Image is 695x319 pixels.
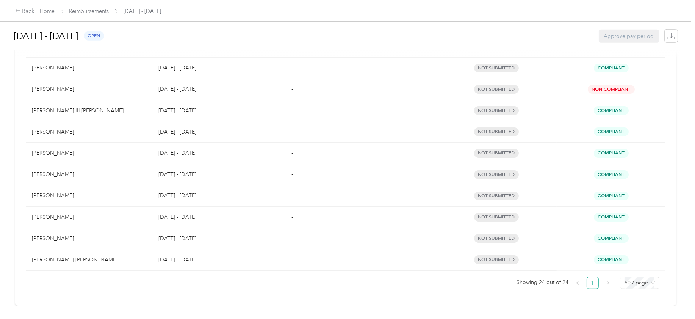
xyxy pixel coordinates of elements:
[124,7,161,15] span: [DATE] - [DATE]
[15,7,35,16] div: Back
[285,58,436,79] td: -
[606,281,610,285] span: right
[571,277,584,289] li: Previous Page
[158,149,279,157] p: [DATE] - [DATE]
[32,234,146,243] div: [PERSON_NAME]
[594,192,629,200] span: Compliant
[474,149,519,157] span: not submitted
[158,64,279,72] p: [DATE] - [DATE]
[84,31,104,40] span: open
[14,27,78,45] h1: [DATE] - [DATE]
[158,85,279,93] p: [DATE] - [DATE]
[588,85,635,94] span: Non-Compliant
[285,228,436,249] td: -
[32,170,146,179] div: [PERSON_NAME]
[158,107,279,115] p: [DATE] - [DATE]
[69,8,109,14] a: Reimbursements
[474,255,519,264] span: not submitted
[602,277,614,289] button: right
[594,106,629,115] span: Compliant
[32,85,146,93] div: [PERSON_NAME]
[32,149,146,157] div: [PERSON_NAME]
[474,127,519,136] span: not submitted
[594,64,629,72] span: Compliant
[158,256,279,264] p: [DATE] - [DATE]
[625,277,655,289] span: 50 / page
[285,121,436,143] td: -
[594,234,629,243] span: Compliant
[594,149,629,157] span: Compliant
[474,106,519,115] span: not submitted
[32,213,146,222] div: [PERSON_NAME]
[158,192,279,200] p: [DATE] - [DATE]
[474,85,519,94] span: not submitted
[285,100,436,121] td: -
[594,255,629,264] span: Compliant
[620,277,659,289] div: Page Size
[474,192,519,200] span: not submitted
[594,213,629,222] span: Compliant
[594,127,629,136] span: Compliant
[594,170,629,179] span: Compliant
[285,143,436,164] td: -
[575,281,580,285] span: left
[571,277,584,289] button: left
[474,170,519,179] span: not submitted
[474,64,519,72] span: not submitted
[474,234,519,243] span: not submitted
[32,64,146,72] div: [PERSON_NAME]
[158,170,279,179] p: [DATE] - [DATE]
[602,277,614,289] li: Next Page
[587,277,598,289] a: 1
[158,234,279,243] p: [DATE] - [DATE]
[32,192,146,200] div: [PERSON_NAME]
[32,256,146,264] div: [PERSON_NAME] [PERSON_NAME]
[158,213,279,222] p: [DATE] - [DATE]
[285,207,436,228] td: -
[32,128,146,136] div: [PERSON_NAME]
[285,185,436,207] td: -
[40,8,55,14] a: Home
[474,213,519,222] span: not submitted
[285,79,436,100] td: -
[517,277,568,288] span: Showing 24 out of 24
[285,164,436,185] td: -
[285,249,436,270] td: -
[32,107,146,115] div: [PERSON_NAME] III [PERSON_NAME]
[158,128,279,136] p: [DATE] - [DATE]
[653,277,695,319] iframe: Everlance-gr Chat Button Frame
